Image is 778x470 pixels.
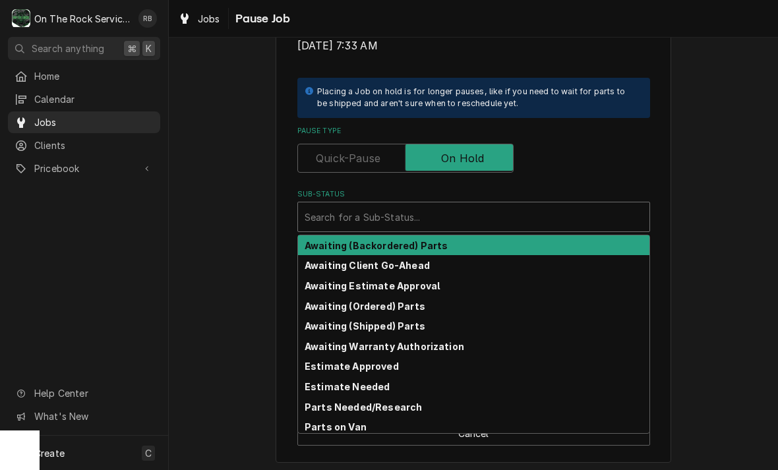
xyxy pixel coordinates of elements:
label: Pause Type [297,126,650,136]
button: Search anything⌘K [8,37,160,60]
strong: Awaiting Client Go-Ahead [305,260,430,271]
label: Sub-Status [297,189,650,200]
strong: Awaiting Estimate Approval [305,280,440,291]
span: ⌘ [127,42,136,55]
div: Placing a Job on hold is for longer pauses, like if you need to wait for parts to be shipped and ... [317,86,637,110]
span: K [146,42,152,55]
a: Calendar [8,88,160,110]
span: Search anything [32,42,104,55]
a: Jobs [8,111,160,133]
div: O [12,9,30,28]
div: Pause Type [297,126,650,173]
span: Pause Job [231,10,290,28]
span: Last Started/Resumed On [297,38,650,54]
span: Calendar [34,92,154,106]
strong: Parts on Van [305,421,367,432]
span: [DATE] 7:33 AM [297,40,378,52]
span: Home [34,69,154,83]
span: Clients [34,138,154,152]
div: On The Rock Services [34,12,131,26]
span: Create [34,448,65,459]
a: Go to What's New [8,405,160,427]
button: Cancel [297,421,650,446]
a: Clients [8,134,160,156]
strong: Estimate Approved [305,361,399,372]
div: Sub-Status [297,189,650,232]
div: On The Rock Services's Avatar [12,9,30,28]
div: RB [138,9,157,28]
a: Go to Pricebook [8,158,160,179]
span: Pricebook [34,162,134,175]
a: Jobs [173,8,225,30]
strong: Awaiting (Ordered) Parts [305,301,425,312]
div: Ray Beals's Avatar [138,9,157,28]
span: C [145,446,152,460]
strong: Estimate Needed [305,381,390,392]
span: Help Center [34,386,152,400]
strong: Awaiting Warranty Authorization [305,341,464,352]
strong: Awaiting (Shipped) Parts [305,320,425,332]
span: Jobs [34,115,154,129]
span: What's New [34,409,152,423]
strong: Awaiting (Backordered) Parts [305,240,448,251]
strong: Parts Needed/Research [305,401,422,413]
a: Home [8,65,160,87]
div: Last Started/Resumed On [297,25,650,53]
a: Go to Help Center [8,382,160,404]
span: Jobs [198,12,220,26]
